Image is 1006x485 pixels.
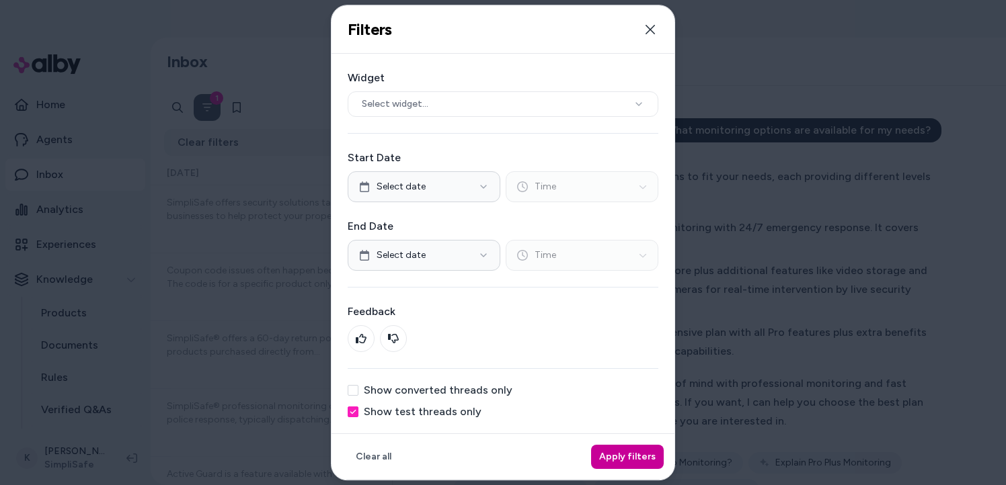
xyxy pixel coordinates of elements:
button: Apply filters [591,445,664,469]
span: Select date [377,249,426,262]
span: Select date [377,180,426,193]
label: End Date [348,218,658,234]
label: Feedback [348,304,658,320]
label: Show test threads only [364,406,481,417]
button: Clear all [348,445,399,469]
h2: Filters [348,19,392,40]
label: Widget [348,70,658,86]
button: Select date [348,240,500,271]
button: Select date [348,171,500,202]
label: Show converted threads only [364,385,512,396]
label: Start Date [348,150,658,166]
